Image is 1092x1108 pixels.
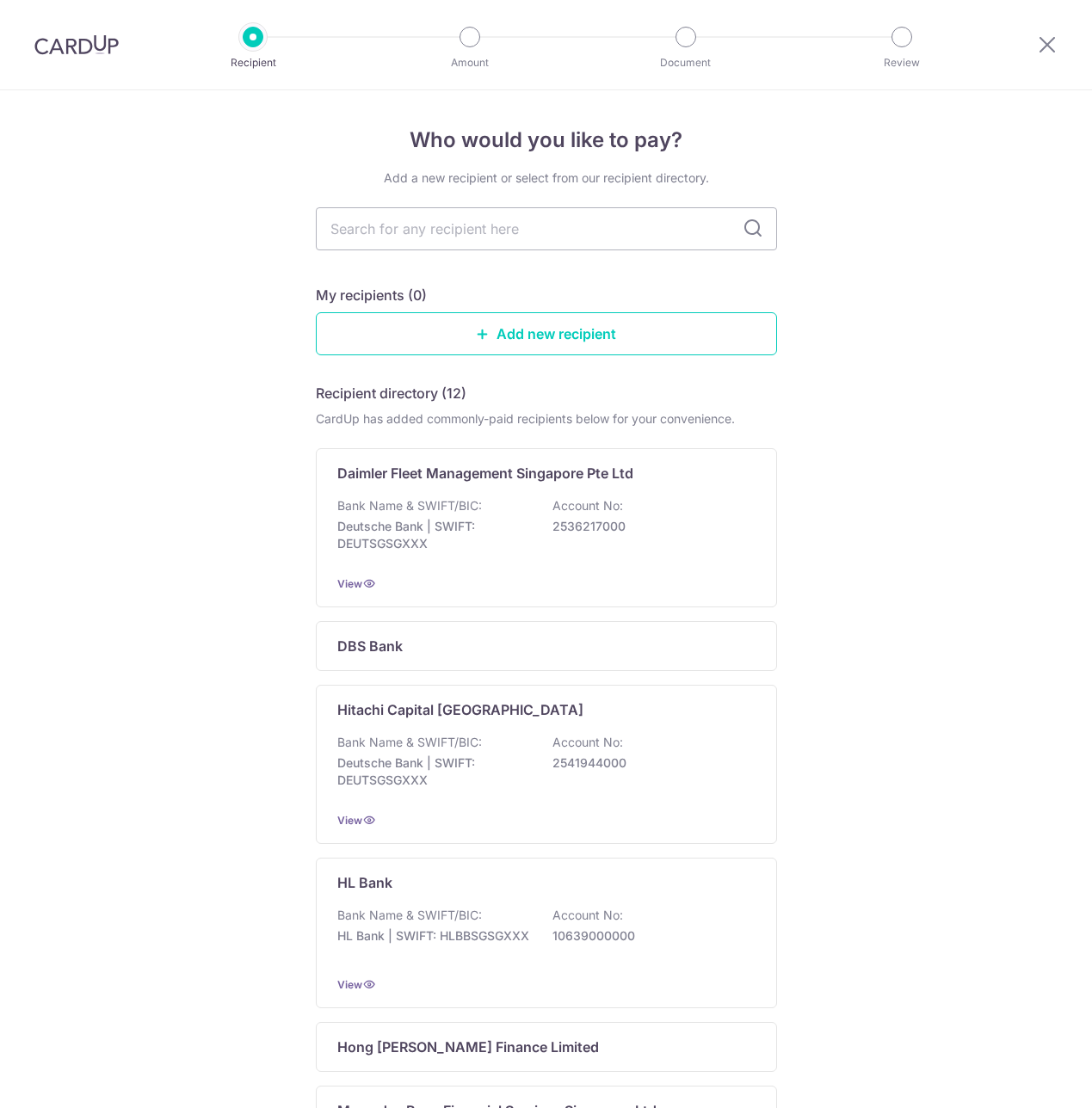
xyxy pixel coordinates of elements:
input: Search for any recipient here [316,207,777,250]
p: Daimler Fleet Management Singapore Pte Ltd [337,463,633,483]
a: View [337,577,362,590]
p: Document [622,54,750,71]
p: 10639000000 [552,927,745,945]
p: Bank Name & SWIFT/BIC: [337,734,482,751]
h5: Recipient directory (12) [316,383,466,403]
p: Recipient [189,54,317,71]
p: Account No: [552,497,623,514]
p: DBS Bank [337,636,403,656]
p: Deutsche Bank | SWIFT: DEUTSGSGXXX [337,518,530,552]
p: 2536217000 [552,518,745,535]
img: CardUp [34,34,119,55]
p: Hitachi Capital [GEOGRAPHIC_DATA] [337,699,583,720]
h5: My recipients (0) [316,285,427,305]
div: CardUp has added commonly-paid recipients below for your convenience. [316,410,777,428]
a: Add new recipient [316,312,777,355]
p: Bank Name & SWIFT/BIC: [337,497,482,514]
p: Account No: [552,907,623,924]
h4: Who would you like to pay? [316,125,777,156]
p: Account No: [552,734,623,751]
p: HL Bank [337,872,392,893]
p: Amount [406,54,534,71]
a: View [337,978,362,991]
p: Hong [PERSON_NAME] Finance Limited [337,1037,599,1057]
p: Review [838,54,966,71]
p: 2541944000 [552,754,745,772]
a: View [337,814,362,827]
p: Deutsche Bank | SWIFT: DEUTSGSGXXX [337,754,530,789]
div: Add a new recipient or select from our recipient directory. [316,169,777,187]
iframe: Opens a widget where you can find more information [984,1056,1075,1099]
p: Bank Name & SWIFT/BIC: [337,907,482,924]
p: HL Bank | SWIFT: HLBBSGSGXXX [337,927,530,945]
